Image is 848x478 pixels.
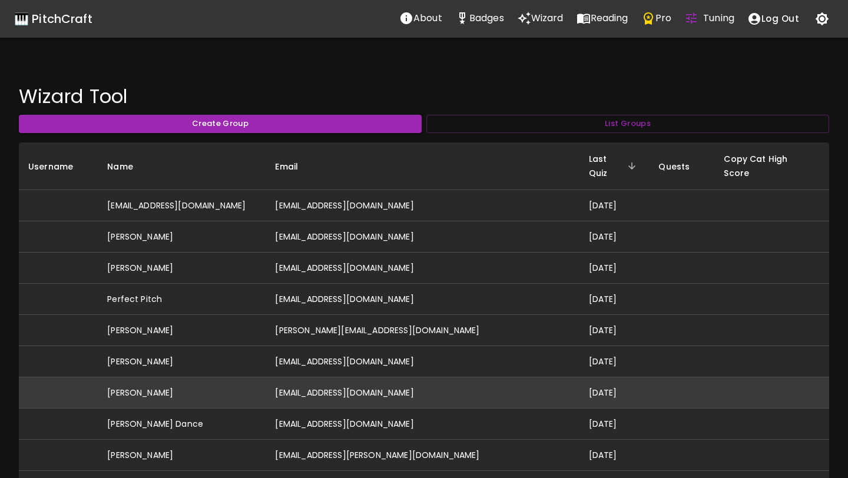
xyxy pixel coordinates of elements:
td: [DATE] [579,284,650,315]
td: [EMAIL_ADDRESS][DOMAIN_NAME] [266,284,579,315]
td: [EMAIL_ADDRESS][DOMAIN_NAME] [266,190,579,221]
td: [DATE] [579,377,650,409]
span: Last Quiz [589,152,640,180]
span: Copy Cat High Score [724,152,820,180]
td: [PERSON_NAME] [98,253,266,284]
a: About [393,6,449,31]
td: [PERSON_NAME] [98,221,266,253]
p: Reading [591,11,628,25]
a: Reading [570,6,635,31]
td: [PERSON_NAME] [98,377,266,409]
td: [EMAIL_ADDRESS][PERSON_NAME][DOMAIN_NAME] [266,440,579,471]
p: Pro [655,11,671,25]
td: [DATE] [579,346,650,377]
button: About [393,6,449,30]
button: List Groups [426,115,829,133]
button: Tuning Quiz [678,6,741,30]
button: Reading [570,6,635,30]
h4: Wizard Tool [19,85,829,108]
p: Tuning [703,11,734,25]
p: About [413,11,442,25]
button: Wizard [511,6,570,30]
td: [PERSON_NAME] [98,440,266,471]
td: [EMAIL_ADDRESS][DOMAIN_NAME] [266,377,579,409]
button: Stats [449,6,511,30]
td: [PERSON_NAME] Dance [98,409,266,440]
td: [DATE] [579,409,650,440]
td: [EMAIL_ADDRESS][DOMAIN_NAME] [98,190,266,221]
p: Wizard [531,11,564,25]
td: [PERSON_NAME] [98,346,266,377]
td: Perfect Pitch [98,284,266,315]
td: [EMAIL_ADDRESS][DOMAIN_NAME] [266,221,579,253]
td: [PERSON_NAME] [98,315,266,346]
p: Badges [469,11,504,25]
a: Tuning Quiz [678,6,741,31]
a: Wizard [511,6,570,31]
td: [DATE] [579,190,650,221]
a: Pro [635,6,678,31]
td: [DATE] [579,221,650,253]
button: Pro [635,6,678,30]
span: Quests [658,160,705,174]
td: [DATE] [579,440,650,471]
td: [EMAIL_ADDRESS][DOMAIN_NAME] [266,346,579,377]
td: [DATE] [579,315,650,346]
span: Email [275,160,313,174]
button: Create Group [19,115,422,133]
span: Username [28,160,88,174]
button: account of current user [741,6,806,31]
a: Stats [449,6,511,31]
td: [EMAIL_ADDRESS][DOMAIN_NAME] [266,253,579,284]
td: [PERSON_NAME][EMAIL_ADDRESS][DOMAIN_NAME] [266,315,579,346]
span: Name [107,160,148,174]
a: 🎹 PitchCraft [14,9,92,28]
td: [EMAIL_ADDRESS][DOMAIN_NAME] [266,409,579,440]
td: [DATE] [579,253,650,284]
